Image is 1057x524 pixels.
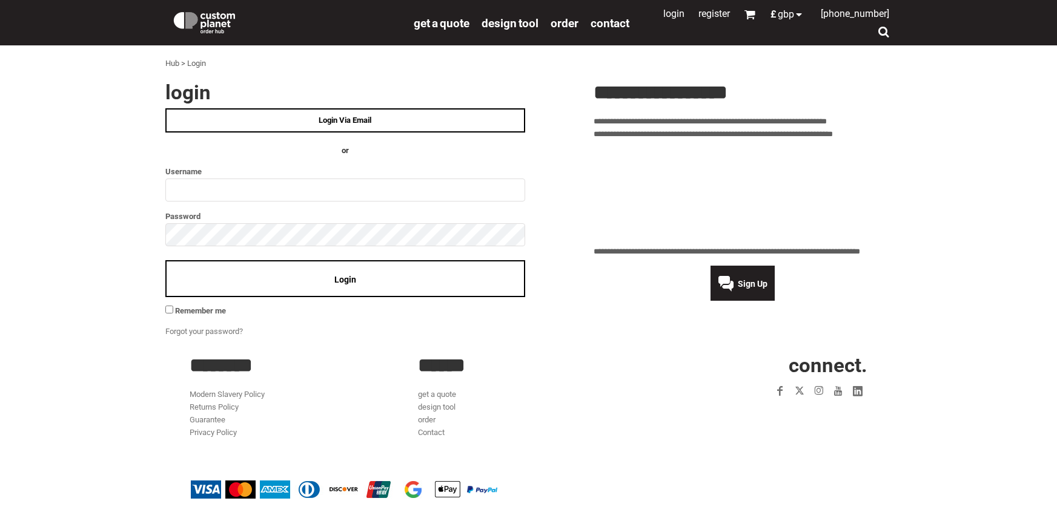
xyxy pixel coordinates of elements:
[738,279,767,289] span: Sign Up
[770,10,778,19] span: £
[334,275,356,284] span: Login
[260,480,290,499] img: American Express
[190,390,265,399] a: Modern Slavery Policy
[181,57,185,70] div: >
[294,480,325,499] img: Diners Club
[319,116,371,125] span: Login Via Email
[165,145,525,157] h4: OR
[418,415,436,424] a: order
[165,108,525,133] a: Login Via Email
[418,402,456,411] a: design tool
[191,480,221,499] img: Visa
[187,57,206,70] div: Login
[190,402,239,411] a: Returns Policy
[398,480,428,499] img: Google Pay
[418,428,445,437] a: Contact
[165,209,525,223] label: Password
[363,480,394,499] img: China UnionPay
[175,306,226,315] span: Remember me
[700,408,867,422] iframe: Customer reviews powered by Trustpilot
[778,10,794,19] span: GBP
[698,8,730,19] a: Register
[663,8,684,19] a: Login
[821,8,889,19] span: [PHONE_NUMBER]
[591,16,629,30] a: Contact
[551,16,578,30] a: order
[329,480,359,499] img: Discover
[165,59,179,68] a: Hub
[467,486,497,493] img: PayPal
[646,355,867,375] h2: CONNECT.
[190,415,225,424] a: Guarantee
[165,3,408,39] a: Custom Planet
[165,306,173,313] input: Remember me
[482,16,538,30] a: design tool
[171,9,237,33] img: Custom Planet
[165,165,525,178] label: Username
[225,480,256,499] img: Mastercard
[414,16,469,30] a: get a quote
[165,82,525,102] h2: Login
[190,428,237,437] a: Privacy Policy
[418,390,456,399] a: get a quote
[594,148,892,238] iframe: Customer reviews powered by Trustpilot
[165,327,243,336] a: Forgot your password?
[432,480,463,499] img: Apple Pay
